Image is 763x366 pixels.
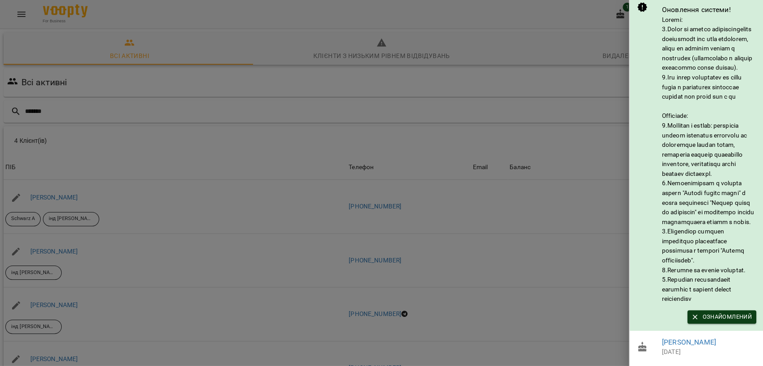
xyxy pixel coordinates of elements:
[662,348,756,357] p: [DATE]
[662,4,756,15] p: Оновлення системи!
[662,15,756,304] h6: Loremi: 3.Dolor si ametco adipiscingelits doeiusmodt inc utla etdolorem, aliqu en adminim veniam ...
[662,338,716,346] a: [PERSON_NAME]
[687,310,756,324] button: Ознайомлений
[692,312,752,322] span: Ознайомлений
